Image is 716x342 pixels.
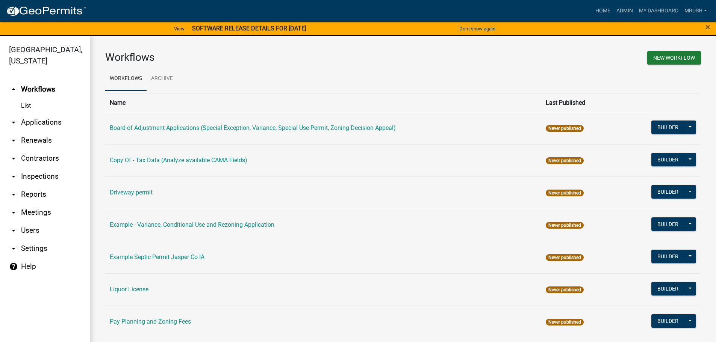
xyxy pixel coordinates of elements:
[9,136,18,145] i: arrow_drop_down
[546,222,584,229] span: Never published
[613,4,636,18] a: Admin
[647,51,701,65] button: New Workflow
[592,4,613,18] a: Home
[9,244,18,253] i: arrow_drop_down
[110,189,153,196] a: Driveway permit
[192,25,306,32] strong: SOFTWARE RELEASE DETAILS FOR [DATE]
[541,93,621,112] th: Last Published
[105,93,541,112] th: Name
[705,23,710,32] button: Close
[110,318,191,325] a: Pay Planning and Zoning Fees
[171,23,188,35] a: View
[9,172,18,181] i: arrow_drop_down
[546,190,584,196] span: Never published
[681,4,710,18] a: MRush
[110,124,396,131] a: Board of Adjustment Applications (Special Exception, Variance, Special Use Permit, Zoning Decisio...
[9,226,18,235] i: arrow_drop_down
[9,85,18,94] i: arrow_drop_up
[9,154,18,163] i: arrow_drop_down
[105,51,398,64] h3: Workflows
[651,314,684,328] button: Builder
[651,185,684,199] button: Builder
[110,253,204,261] a: Example Septic Permit Jasper Co IA
[651,250,684,263] button: Builder
[9,118,18,127] i: arrow_drop_down
[110,157,247,164] a: Copy Of - Tax Data (Analyze available CAMA Fields)
[651,121,684,134] button: Builder
[147,67,177,91] a: Archive
[546,254,584,261] span: Never published
[110,286,148,293] a: Liquor License
[546,125,584,132] span: Never published
[651,153,684,166] button: Builder
[636,4,681,18] a: My Dashboard
[456,23,498,35] button: Don't show again
[651,282,684,295] button: Builder
[651,217,684,231] button: Builder
[9,262,18,271] i: help
[546,286,584,293] span: Never published
[105,67,147,91] a: Workflows
[9,208,18,217] i: arrow_drop_down
[110,221,274,228] a: Example - Variance, Conditional Use and Rezoning Application
[9,190,18,199] i: arrow_drop_down
[705,22,710,32] span: ×
[546,319,584,325] span: Never published
[546,157,584,164] span: Never published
